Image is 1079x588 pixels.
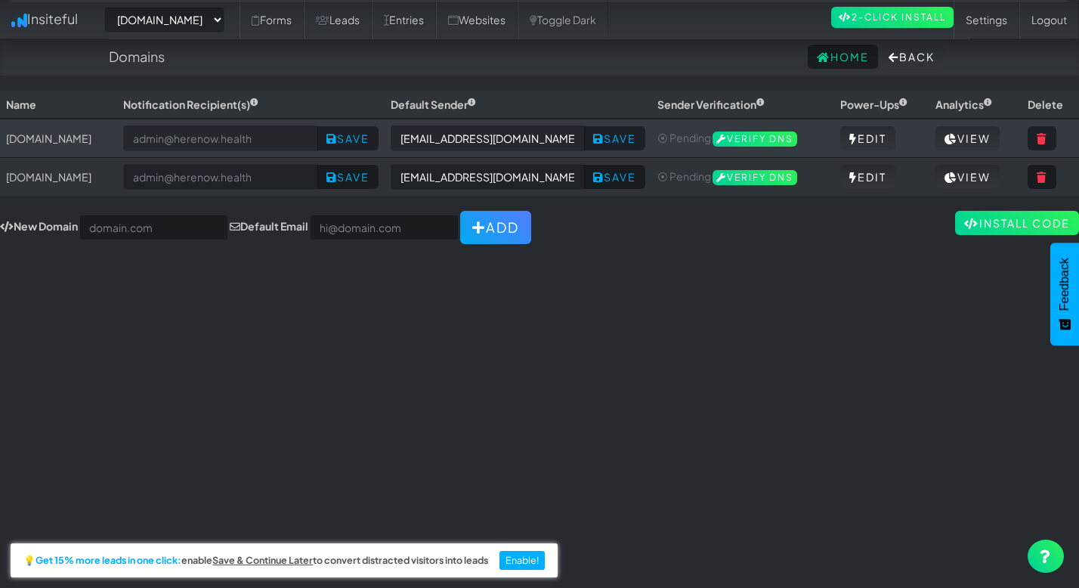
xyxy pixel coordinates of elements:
input: domain.com [79,215,228,240]
button: Back [880,45,944,69]
a: Edit [840,165,895,189]
a: Leads [304,1,372,39]
strong: Get 15% more leads in one click: [36,556,181,566]
span: Feedback [1058,258,1071,311]
h2: 💡 enable to convert distracted visitors into leads [23,556,488,566]
a: View [935,165,1000,189]
a: Save & Continue Later [212,556,313,566]
span: Verify DNS [713,132,797,147]
a: Settings [954,1,1019,39]
a: View [935,126,1000,150]
input: admin@herenow.health [123,164,317,190]
span: Default Sender [391,97,476,111]
span: Notification Recipient(s) [123,97,258,111]
button: Save [317,126,379,150]
button: Save [317,165,379,189]
span: Analytics [935,97,992,111]
span: ⦿ Pending [657,169,711,183]
a: Websites [436,1,518,39]
a: Verify DNS [713,169,797,183]
a: Forms [240,1,304,39]
img: icon.png [11,14,27,27]
input: admin@herenow.health [123,125,317,151]
a: Install Code [955,211,1079,235]
a: Toggle Dark [518,1,608,39]
h4: Domains [109,49,165,64]
label: Default Email [230,218,308,234]
span: ⦿ Pending [657,131,711,144]
u: Save & Continue Later [212,554,313,566]
button: Feedback - Show survey [1050,243,1079,345]
span: Sender Verification [657,97,765,111]
a: Entries [372,1,436,39]
a: Logout [1019,1,1079,39]
button: Save [584,165,645,189]
a: Verify DNS [713,131,797,144]
input: hi@domain.com [310,215,459,240]
span: Power-Ups [840,97,907,111]
input: hi@example.com [391,125,585,151]
button: Add [460,211,531,244]
a: Edit [840,126,895,150]
button: Enable! [499,551,546,571]
button: Save [584,126,645,150]
a: 2-Click Install [831,7,954,28]
th: Delete [1022,91,1079,119]
span: Verify DNS [713,170,797,185]
a: Home [808,45,878,69]
input: hi@example.com [391,164,585,190]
